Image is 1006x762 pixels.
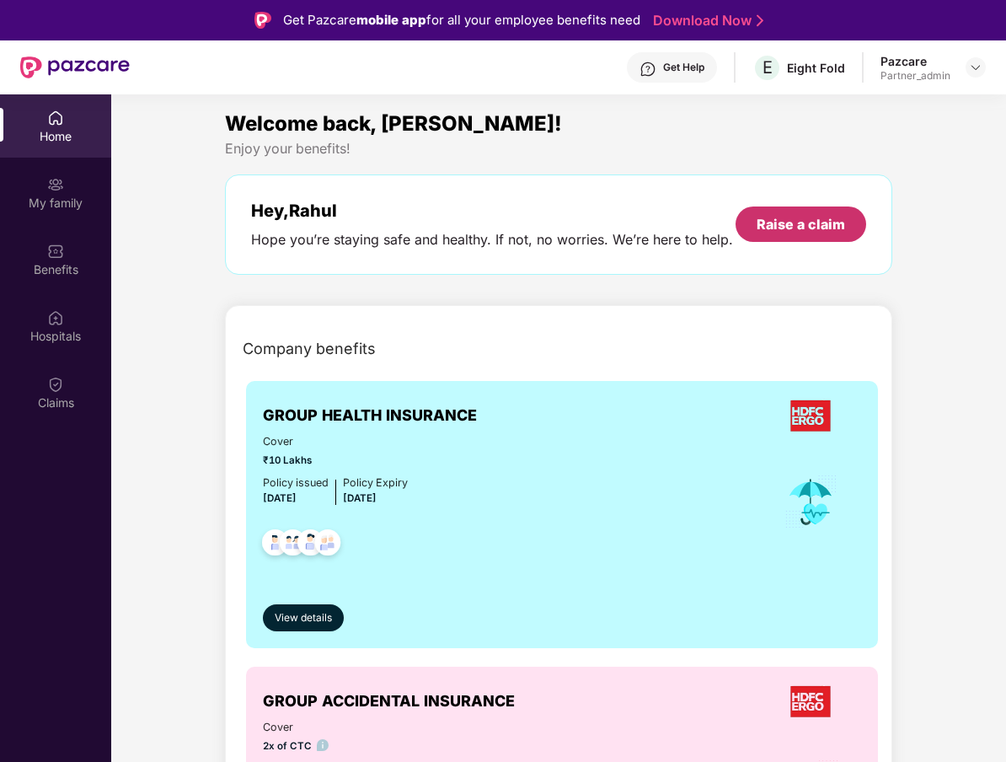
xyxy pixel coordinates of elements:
div: Get Pazcare for all your employee benefits need [283,10,640,30]
div: Hey, Rahul [251,201,733,221]
div: Policy issued [263,475,329,491]
span: ₹10 Lakhs [263,453,408,468]
div: Get Help [663,61,704,74]
span: GROUP HEALTH INSURANCE [263,404,477,427]
div: Enjoy your benefits! [225,140,893,158]
div: Raise a claim [757,215,845,233]
div: Policy Expiry [343,475,408,491]
button: View details [263,604,344,631]
img: insurerLogo [780,679,841,724]
img: svg+xml;base64,PHN2ZyBpZD0iQmVuZWZpdHMiIHhtbG5zPSJodHRwOi8vd3d3LnczLm9yZy8yMDAwL3N2ZyIgd2lkdGg9Ij... [47,243,64,260]
img: svg+xml;base64,PHN2ZyBpZD0iSG9tZSIgeG1sbnM9Imh0dHA6Ly93d3cudzMub3JnLzIwMDAvc3ZnIiB3aWR0aD0iMjAiIG... [47,110,64,126]
img: svg+xml;base64,PHN2ZyBpZD0iQ2xhaW0iIHhtbG5zPSJodHRwOi8vd3d3LnczLm9yZy8yMDAwL3N2ZyIgd2lkdGg9IjIwIi... [47,376,64,393]
div: Hope you’re staying safe and healthy. If not, no worries. We’re here to help. [251,231,733,249]
div: Partner_admin [880,69,950,83]
div: Eight Fold [787,60,845,76]
img: svg+xml;base64,PHN2ZyB4bWxucz0iaHR0cDovL3d3dy53My5vcmcvMjAwMC9zdmciIHdpZHRoPSI0OC45NDMiIGhlaWdodD... [290,524,331,566]
img: svg+xml;base64,PHN2ZyB4bWxucz0iaHR0cDovL3d3dy53My5vcmcvMjAwMC9zdmciIHdpZHRoPSI0OC45MTUiIGhlaWdodD... [272,524,313,566]
img: New Pazcare Logo [20,56,130,78]
img: info [317,739,329,752]
img: insurerLogo [780,393,841,438]
img: icon [784,474,838,529]
strong: mobile app [356,12,426,28]
img: svg+xml;base64,PHN2ZyBpZD0iRHJvcGRvd24tMzJ4MzIiIHhtbG5zPSJodHRwOi8vd3d3LnczLm9yZy8yMDAwL3N2ZyIgd2... [969,61,982,74]
span: View details [275,610,332,626]
img: svg+xml;base64,PHN2ZyBpZD0iSG9zcGl0YWxzIiB4bWxucz0iaHR0cDovL3d3dy53My5vcmcvMjAwMC9zdmciIHdpZHRoPS... [47,309,64,326]
img: svg+xml;base64,PHN2ZyB4bWxucz0iaHR0cDovL3d3dy53My5vcmcvMjAwMC9zdmciIHdpZHRoPSI0OC45NDMiIGhlaWdodD... [254,524,296,566]
span: [DATE] [263,492,297,504]
div: Pazcare [880,53,950,69]
span: Cover [263,433,408,450]
img: Stroke [757,12,763,30]
span: GROUP ACCIDENTAL INSURANCE [263,690,515,713]
img: svg+xml;base64,PHN2ZyB3aWR0aD0iMjAiIGhlaWdodD0iMjAiIHZpZXdCb3g9IjAgMCAyMCAyMCIgZmlsbD0ibm9uZSIgeG... [47,176,64,193]
span: [DATE] [343,492,377,504]
a: Download Now [653,12,758,30]
span: 2x of CTC [263,738,408,754]
span: Cover [263,719,408,736]
img: svg+xml;base64,PHN2ZyBpZD0iSGVscC0zMngzMiIgeG1sbnM9Imh0dHA6Ly93d3cudzMub3JnLzIwMDAvc3ZnIiB3aWR0aD... [639,61,656,78]
span: Company benefits [243,337,376,361]
img: svg+xml;base64,PHN2ZyB4bWxucz0iaHR0cDovL3d3dy53My5vcmcvMjAwMC9zdmciIHdpZHRoPSI0OC45NDMiIGhlaWdodD... [308,524,349,566]
span: E [763,57,773,78]
span: Welcome back, [PERSON_NAME]! [225,111,562,136]
img: Logo [254,12,271,29]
